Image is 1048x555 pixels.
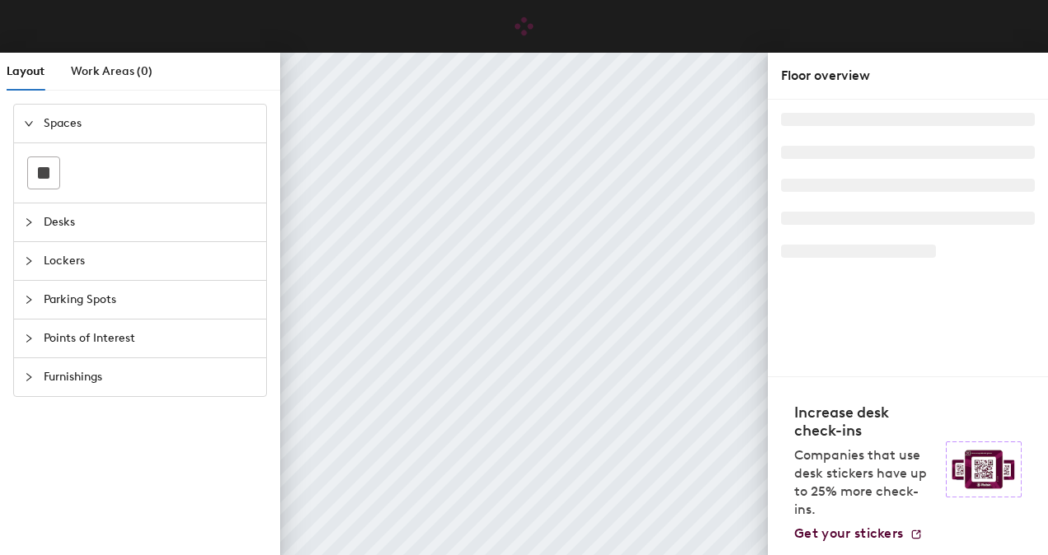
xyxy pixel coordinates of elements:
[794,446,936,519] p: Companies that use desk stickers have up to 25% more check-ins.
[7,64,44,78] span: Layout
[44,358,256,396] span: Furnishings
[24,217,34,227] span: collapsed
[794,525,903,541] span: Get your stickers
[71,64,152,78] span: Work Areas (0)
[24,333,34,343] span: collapsed
[24,119,34,128] span: expanded
[44,242,256,280] span: Lockers
[946,441,1022,497] img: Sticker logo
[794,525,923,542] a: Get your stickers
[44,281,256,319] span: Parking Spots
[781,66,1035,86] div: Floor overview
[24,372,34,382] span: collapsed
[794,403,936,440] h4: Increase desk check-ins
[44,105,256,142] span: Spaces
[44,319,256,357] span: Points of Interest
[24,256,34,266] span: collapsed
[24,295,34,305] span: collapsed
[44,203,256,241] span: Desks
